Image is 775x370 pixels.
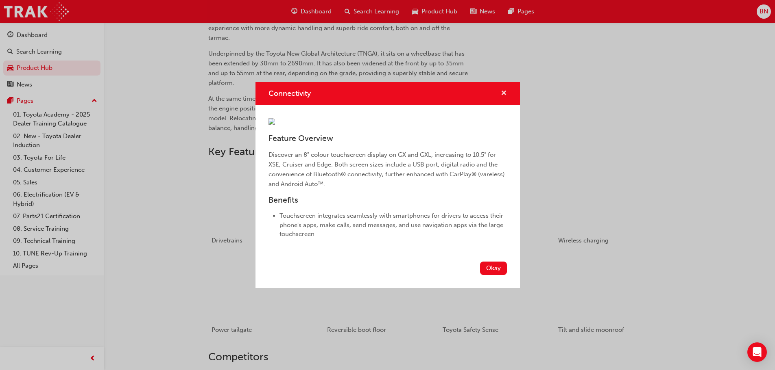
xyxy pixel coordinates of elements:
[269,134,507,143] h3: Feature Overview
[501,90,507,97] span: cross-icon
[269,151,506,188] span: Discover an 8" colour touchscreen display on GX and GXL, increasing to 10.5” for XSE, Cruiser and...
[269,89,311,98] span: Connectivity
[747,342,767,362] div: Open Intercom Messenger
[255,82,520,288] div: Connectivity
[269,195,507,205] h3: Benefits
[501,89,507,99] button: cross-icon
[279,211,507,239] li: Touchscreen integrates seamlessly with smartphones for drivers to access their phone's apps, make...
[269,118,275,125] img: 72a7bd6b-36e5-474f-bb56-0a647132471d.webp
[480,262,507,275] button: Okay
